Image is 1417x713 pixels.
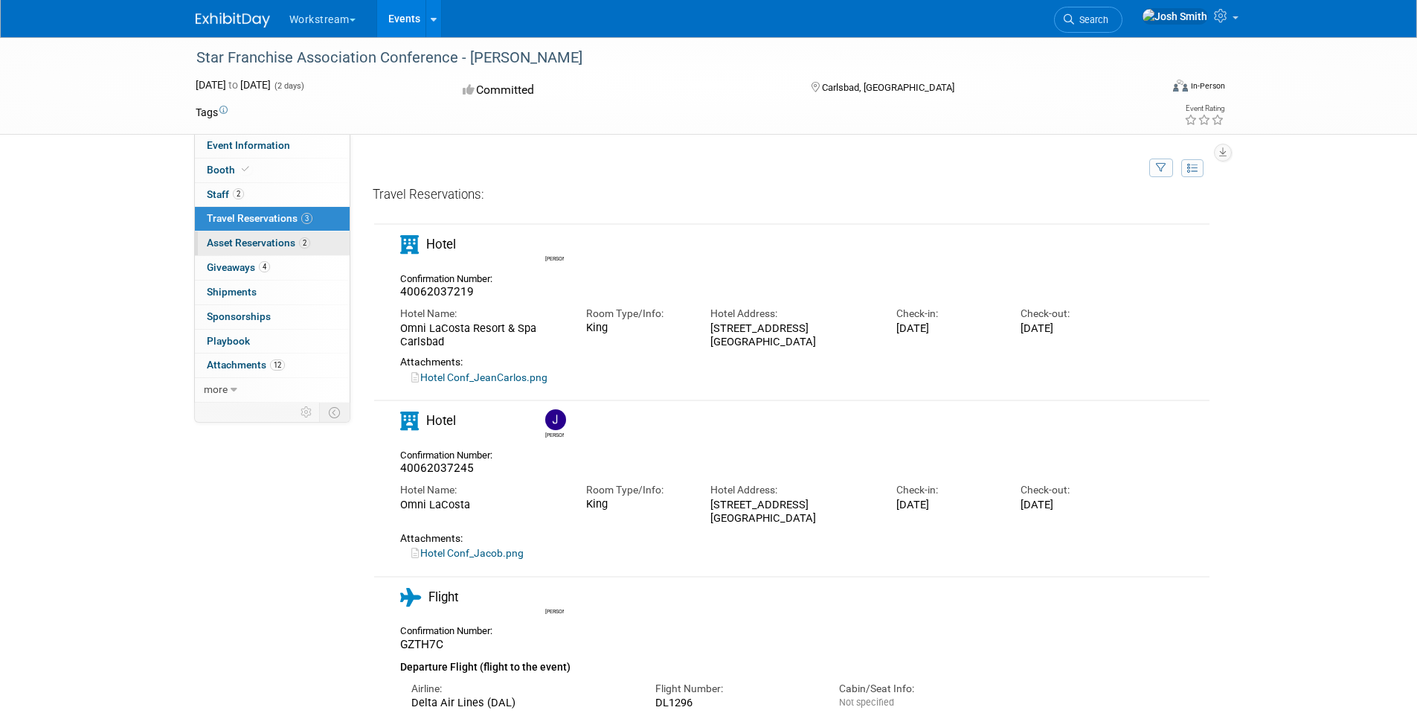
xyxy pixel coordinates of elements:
[1184,105,1224,112] div: Event Rating
[896,515,998,528] div: [DATE]
[195,354,350,377] a: Attachments12
[545,447,564,456] div: Jacob Davis
[299,237,310,249] span: 2
[373,186,1211,209] div: Travel Reservations:
[207,139,290,151] span: Event Information
[195,330,350,354] a: Playbook
[204,383,228,395] span: more
[542,233,568,280] div: Jean Rocha
[400,549,1123,562] div: Attachments:
[195,256,350,280] a: Giveaways4
[586,324,688,338] div: Room Type/Info:
[411,564,524,576] a: Hotel Conf_Jacob.png
[400,479,474,492] span: 40062037245
[400,605,421,624] i: Flight
[400,286,503,302] div: Confirmation Number:
[586,515,688,528] div: King
[400,373,1123,386] div: Attachments:
[207,237,310,249] span: Asset Reservations
[1021,339,1122,352] div: [DATE]
[400,302,474,316] span: 40062037219
[207,164,252,176] span: Booth
[207,212,312,224] span: Travel Reservations
[195,231,350,255] a: Asset Reservations2
[195,305,350,329] a: Sponsorships
[195,281,350,304] a: Shipments
[207,261,270,273] span: Giveaways
[242,165,249,173] i: Booth reservation complete
[428,607,458,621] span: Flight
[586,500,688,514] div: Room Type/Info:
[545,603,575,641] img: Jean Rocha
[896,339,998,352] div: [DATE]
[400,515,564,528] div: Omni LaCosta
[1021,324,1122,338] div: Check-out:
[1054,7,1122,33] a: Search
[542,426,568,456] div: Jacob Davis
[1142,8,1208,25] img: Josh Smith
[426,430,456,445] span: Hotel
[1190,80,1225,92] div: In-Person
[822,82,954,93] span: Carlsbad, [GEOGRAPHIC_DATA]
[400,655,503,671] div: Confirmation Number:
[545,233,575,271] img: Jean Rocha
[294,403,320,422] td: Personalize Event Tab Strip
[226,79,240,91] span: to
[400,429,419,447] i: Hotel
[400,500,564,514] div: Hotel Name:
[259,261,270,272] span: 4
[301,213,312,224] span: 3
[411,389,547,400] a: Hotel Conf_JeanCarlos.png
[1074,14,1108,25] span: Search
[1021,515,1122,528] div: [DATE]
[207,335,250,347] span: Playbook
[191,45,1138,71] div: Star Franchise Association Conference - [PERSON_NAME]
[400,672,443,685] span: GZTH7C
[400,235,419,254] i: Hotel
[195,207,350,231] a: Travel Reservations3
[710,324,874,338] div: Hotel Address:
[896,324,998,338] div: Check-in:
[400,339,564,366] div: Omni LaCosta Resort & Spa Carlsbad
[458,77,787,103] div: Committed
[273,81,304,91] span: (2 days)
[319,403,350,422] td: Toggle Event Tabs
[195,378,350,402] a: more
[710,339,874,366] div: [STREET_ADDRESS] [GEOGRAPHIC_DATA]
[545,641,564,650] div: Jean Rocha
[710,500,874,514] div: Hotel Address:
[207,310,271,322] span: Sponsorships
[400,462,503,479] div: Confirmation Number:
[196,13,270,28] img: ExhibitDay
[545,426,566,447] img: Jacob Davis
[270,359,285,371] span: 12
[1173,80,1188,92] img: Format-Inperson.png
[400,324,564,338] div: Hotel Name:
[195,183,350,207] a: Staff2
[207,188,244,200] span: Staff
[542,603,568,650] div: Jean Rocha
[1156,164,1166,173] i: Filter by Traveler
[1021,500,1122,514] div: Check-out:
[196,79,271,91] span: [DATE] [DATE]
[207,359,285,371] span: Attachments
[207,286,257,298] span: Shipments
[545,271,564,280] div: Jean Rocha
[426,237,456,252] span: Hotel
[586,339,688,352] div: King
[196,105,228,120] td: Tags
[710,515,874,543] div: [STREET_ADDRESS] [GEOGRAPHIC_DATA]
[400,686,1123,710] div: Departure Flight (flight to the event)
[195,134,350,158] a: Event Information
[1073,77,1226,100] div: Event Format
[195,159,350,182] a: Booth
[896,500,998,514] div: Check-in:
[233,188,244,199] span: 2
